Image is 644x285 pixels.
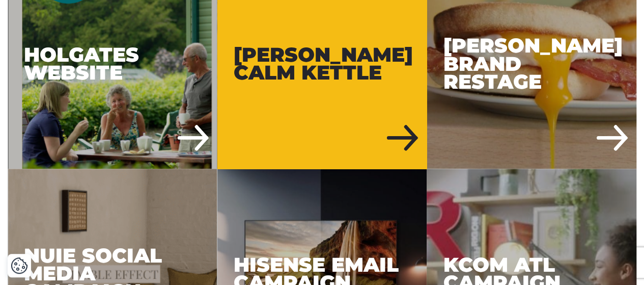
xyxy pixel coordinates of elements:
[11,257,28,274] button: Cookie Settings
[11,257,28,274] img: Revisit consent button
